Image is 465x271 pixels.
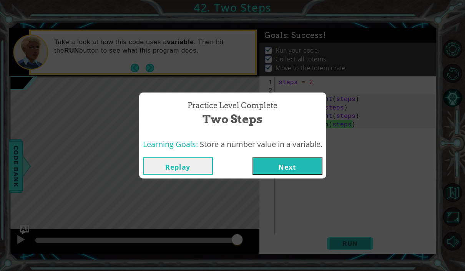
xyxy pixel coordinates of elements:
span: Store a number value in a variable. [200,139,322,149]
button: Replay [143,157,213,175]
span: Learning Goals: [143,139,198,149]
span: Two Steps [203,111,262,127]
button: Next [252,157,322,175]
span: Practice Level Complete [188,100,277,111]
